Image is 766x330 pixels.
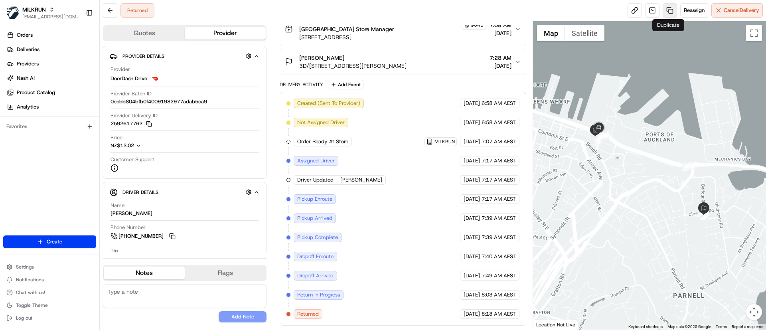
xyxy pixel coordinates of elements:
[537,25,565,41] button: Show street map
[490,21,511,29] span: 7:08 AM
[3,3,83,22] button: MILKRUNMILKRUN[EMAIL_ADDRESS][DOMAIN_NAME]
[3,120,96,133] div: Favorites
[3,57,99,70] a: Providers
[490,62,511,70] span: [DATE]
[3,235,96,248] button: Create
[464,291,480,298] span: [DATE]
[684,7,705,14] span: Reassign
[482,157,516,164] span: 7:17 AM AEST
[111,202,124,209] span: Name
[16,264,34,270] span: Settings
[150,74,160,83] img: doordash_logo_v2.png
[280,49,525,75] button: [PERSON_NAME]3D/[STREET_ADDRESS][PERSON_NAME]7:28 AM[DATE]
[482,119,516,126] span: 6:58 AM AEST
[111,134,122,141] span: Price
[3,287,96,298] button: Chat with us!
[464,196,480,203] span: [DATE]
[482,138,516,145] span: 7:07 AM AEST
[695,208,704,217] div: 15
[111,232,177,241] a: [PHONE_NUMBER]
[464,157,480,164] span: [DATE]
[652,19,684,31] div: Duplicate
[3,300,96,311] button: Toggle Theme
[3,261,96,273] button: Settings
[482,310,516,318] span: 8:18 AM AEST
[297,196,332,203] span: Pickup Enroute
[118,233,164,240] span: [PHONE_NUMBER]
[297,253,334,260] span: Dropoff Enroute
[594,132,603,141] div: 19
[464,272,480,279] span: [DATE]
[595,132,604,141] div: 18
[716,324,727,329] a: Terms
[482,272,516,279] span: 7:49 AM AEST
[111,120,152,127] button: 2592617762
[47,238,62,245] span: Create
[297,138,348,145] span: Order Ready At Store
[3,72,99,85] a: Nash AI
[464,176,480,184] span: [DATE]
[104,27,185,40] button: Quotes
[594,181,603,190] div: 9
[17,89,55,96] span: Product Catalog
[297,291,340,298] span: Return In Progress
[6,6,19,19] img: MILKRUN
[700,211,709,220] div: 14
[464,119,480,126] span: [DATE]
[464,310,480,318] span: [DATE]
[17,60,39,67] span: Providers
[3,312,96,324] button: Log out
[280,81,323,88] div: Delivery Activity
[688,161,697,170] div: 12
[297,234,338,241] span: Pickup Complete
[593,137,602,146] div: 11
[16,277,44,283] span: Notifications
[482,196,516,203] span: 7:17 AM AEST
[111,247,118,255] span: Tip
[22,14,79,20] button: [EMAIL_ADDRESS][DOMAIN_NAME]
[464,253,480,260] span: [DATE]
[490,54,511,62] span: 7:28 AM
[297,157,335,164] span: Assigned Driver
[111,210,152,217] div: [PERSON_NAME]
[464,215,480,222] span: [DATE]
[16,302,48,308] span: Toggle Theme
[3,101,99,113] a: Analytics
[464,138,480,145] span: [DATE]
[17,46,39,53] span: Deliveries
[680,3,708,18] button: Reassign
[541,242,550,251] div: 8
[122,189,158,196] span: Driver Details
[746,304,762,320] button: Map camera controls
[482,291,516,298] span: 8:03 AM AEST
[328,80,363,89] button: Add Event
[110,49,260,63] button: Provider Details
[471,22,484,28] span: 9045
[299,62,407,70] span: 3D/[STREET_ADDRESS][PERSON_NAME]
[482,253,516,260] span: 7:40 AM AEST
[299,17,460,33] span: Woolworths Supermarket [GEOGRAPHIC_DATA] - [GEOGRAPHIC_DATA] Store Manager
[628,324,663,330] button: Keyboard shortcuts
[16,289,45,296] span: Chat with us!
[17,103,39,111] span: Analytics
[297,176,334,184] span: Driver Updated
[533,320,579,330] div: Location Not Live
[682,162,691,171] div: 16
[17,32,33,39] span: Orders
[299,54,344,62] span: [PERSON_NAME]
[3,274,96,285] button: Notifications
[464,234,480,241] span: [DATE]
[482,176,516,184] span: 7:17 AM AEST
[490,29,511,37] span: [DATE]
[22,6,46,14] button: MILKRUN
[464,100,480,107] span: [DATE]
[297,100,360,107] span: Created (Sent To Provider)
[482,234,516,241] span: 7:39 AM AEST
[535,319,561,330] img: Google
[3,43,99,56] a: Deliveries
[297,119,345,126] span: Not Assigned Driver
[104,267,185,279] button: Notes
[111,66,130,73] span: Provider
